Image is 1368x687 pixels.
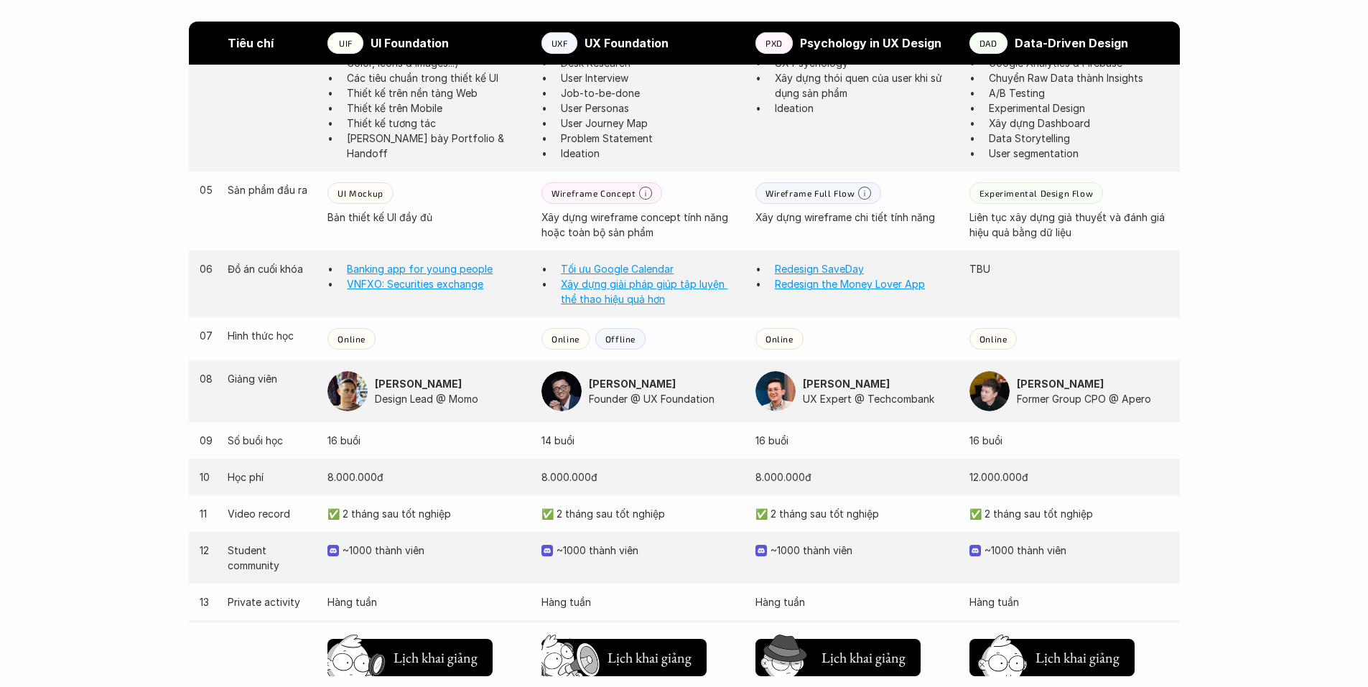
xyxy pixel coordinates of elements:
a: Lịch khai giảng [755,633,921,676]
p: 13 [200,594,214,609]
p: TBU [969,261,1169,276]
button: Lịch khai giảng [755,639,921,676]
h5: Lịch khai giảng [392,648,478,668]
p: 12.000.000đ [969,469,1169,485]
a: Lịch khai giảng [327,633,493,676]
p: Online [766,334,794,344]
p: User segmentation [989,146,1169,161]
p: Video record [228,506,313,521]
p: 09 [200,433,214,448]
p: User Journey Map [561,116,741,131]
p: Bản thiết kế UI đầy đủ [327,210,527,225]
strong: Tiêu chí [228,36,274,50]
p: ~1000 thành viên [771,543,955,558]
p: Student community [228,543,313,573]
strong: Data-Driven Design [1015,36,1128,50]
p: 16 buổi [755,433,955,448]
p: UX Expert @ Techcombank [803,391,955,406]
p: User Interview [561,70,741,85]
p: Hàng tuần [969,594,1169,609]
strong: UX Foundation [585,36,669,50]
p: Học phí [228,469,313,485]
h5: Lịch khai giảng [820,648,906,668]
a: Redesign SaveDay [775,263,864,275]
strong: [PERSON_NAME] [803,378,890,390]
p: Thiết kế tương tác [347,116,527,131]
p: Data Storytelling [989,131,1169,146]
a: Redesign the Money Lover App [775,278,925,290]
p: ✅ 2 tháng sau tốt nghiệp [327,506,527,521]
p: 16 buổi [969,433,1169,448]
p: 07 [200,328,214,343]
p: Ideation [775,101,955,116]
p: ~1000 thành viên [557,543,741,558]
p: 05 [200,182,214,197]
p: User Personas [561,101,741,116]
p: Private activity [228,594,313,609]
p: 11 [200,506,214,521]
p: A/B Testing [989,85,1169,101]
p: Hàng tuần [541,594,741,609]
button: Lịch khai giảng [969,639,1135,676]
p: Problem Statement [561,131,741,146]
strong: [PERSON_NAME] [375,378,462,390]
p: 06 [200,261,214,276]
p: 8.000.000đ [327,469,527,485]
p: Online [338,334,366,344]
p: Experimental Design [989,101,1169,116]
h5: Lịch khai giảng [1034,648,1120,668]
a: Tối ưu Google Calendar [561,263,674,275]
button: Lịch khai giảng [541,639,707,676]
p: Wireframe Concept [552,188,636,198]
p: Former Group CPO @ Apero [1017,391,1169,406]
p: Liên tục xây dựng giả thuyết và đánh giá hiệu quả bằng dữ liệu [969,210,1169,240]
p: Experimental Design Flow [980,188,1093,198]
p: Design Lead @ Momo [375,391,527,406]
p: ✅ 2 tháng sau tốt nghiệp [969,506,1169,521]
p: PXD [766,38,783,48]
p: Xây dựng Dashboard [989,116,1169,131]
strong: UI Foundation [371,36,449,50]
p: Hàng tuần [755,594,955,609]
p: Ideation [561,146,741,161]
p: ✅ 2 tháng sau tốt nghiệp [755,506,955,521]
p: Wireframe Full Flow [766,188,855,198]
p: Founder @ UX Foundation [589,391,741,406]
strong: [PERSON_NAME] [1017,378,1104,390]
p: Các tiêu chuẩn trong thiết kế UI [347,70,527,85]
strong: Psychology in UX Design [800,36,941,50]
p: [PERSON_NAME] bày Portfolio & Handoff [347,131,527,161]
p: UXF [552,38,568,48]
p: Đồ án cuối khóa [228,261,313,276]
p: Số buổi học [228,433,313,448]
p: 10 [200,469,214,485]
p: ✅ 2 tháng sau tốt nghiệp [541,506,741,521]
a: VNFXO: Securities exchange [347,278,483,290]
p: UIF [339,38,353,48]
p: Sản phẩm đầu ra [228,182,313,197]
p: Offline [605,334,636,344]
p: ~1000 thành viên [343,543,527,558]
strong: [PERSON_NAME] [589,378,676,390]
p: Thiết kế trên Mobile [347,101,527,116]
p: Xây dựng wireframe chi tiết tính năng [755,210,955,225]
p: Online [552,334,580,344]
p: Thiết kế trên nền tảng Web [347,85,527,101]
p: DAD [980,38,997,48]
p: ~1000 thành viên [985,543,1169,558]
p: Online [980,334,1008,344]
a: Xây dựng giải pháp giúp tập luyện thể thao hiệu quả hơn [561,278,727,305]
p: UI Mockup [338,188,383,198]
h5: Lịch khai giảng [606,648,692,668]
p: 8.000.000đ [541,469,741,485]
p: 12 [200,543,214,558]
p: Giảng viên [228,371,313,386]
p: 14 buổi [541,433,741,448]
p: 16 buổi [327,433,527,448]
p: Job-to-be-done [561,85,741,101]
p: Hàng tuần [327,594,527,609]
p: 8.000.000đ [755,469,955,485]
a: Lịch khai giảng [969,633,1135,676]
a: Banking app for young people [347,263,493,275]
a: Lịch khai giảng [541,633,707,676]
